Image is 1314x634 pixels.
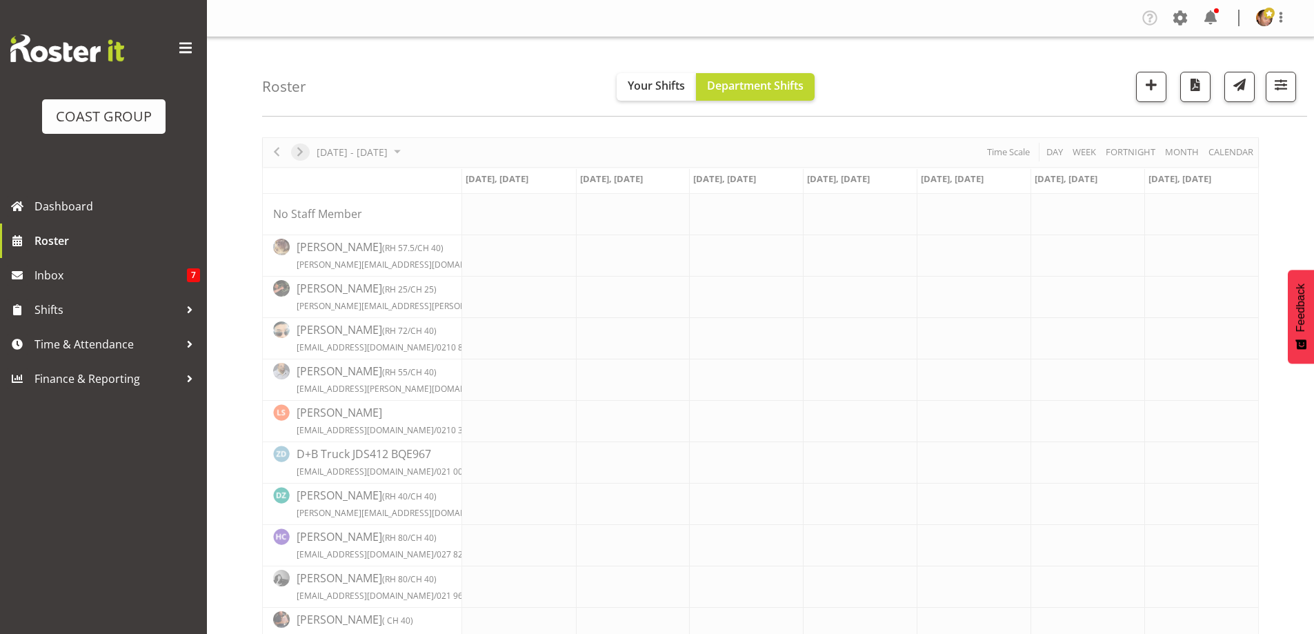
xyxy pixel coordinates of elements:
span: Your Shifts [628,78,685,93]
button: Department Shifts [696,73,815,101]
span: Shifts [34,299,179,320]
img: Rosterit website logo [10,34,124,62]
button: Feedback - Show survey [1288,270,1314,364]
button: Add a new shift [1136,72,1166,102]
span: Dashboard [34,196,200,217]
span: Feedback [1295,284,1307,332]
span: Inbox [34,265,187,286]
button: Filter Shifts [1266,72,1296,102]
span: Time & Attendance [34,334,179,355]
span: 7 [187,268,200,282]
button: Download a PDF of the roster according to the set date range. [1180,72,1211,102]
button: Your Shifts [617,73,696,101]
div: COAST GROUP [56,106,152,127]
span: Roster [34,230,200,251]
button: Send a list of all shifts for the selected filtered period to all rostered employees. [1224,72,1255,102]
img: mark-phillipse6af51212f3486541d32afe5cb767b3e.png [1256,10,1273,26]
span: Department Shifts [707,78,804,93]
h4: Roster [262,79,306,95]
span: Finance & Reporting [34,368,179,389]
